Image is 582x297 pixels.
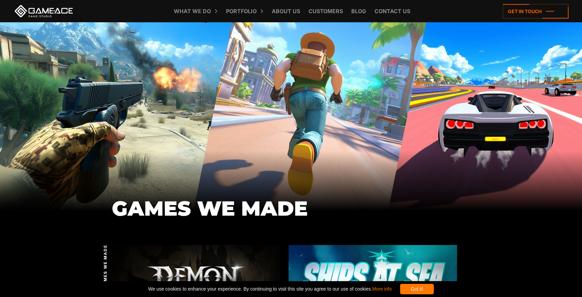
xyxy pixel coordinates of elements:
a: Get in touch [503,4,569,19]
span: We use cookies to enhance your experience. By continuing to visit this site you agree to our use ... [148,284,392,294]
div: Got it! [400,284,434,294]
a: More info [372,286,392,292]
span: GAMES WE MADE [102,245,108,289]
h1: GAMES WE MADE [112,197,471,220]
